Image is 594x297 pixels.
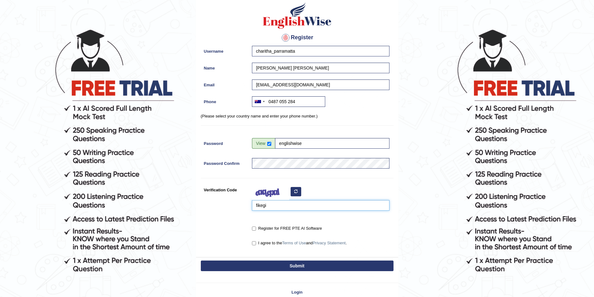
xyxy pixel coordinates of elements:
[201,158,249,166] label: Password Confirm
[201,46,249,54] label: Username
[252,97,267,107] div: Australia: +61
[201,184,249,193] label: Verification Code
[252,227,256,231] input: Register for FREE PTE AI Software
[313,241,346,245] a: Privacy Statement
[262,2,333,30] img: Logo of English Wise create a new account for intelligent practice with AI
[252,225,322,232] label: Register for FREE PTE AI Software
[201,79,249,88] label: Email
[252,240,347,246] label: I agree to the and .
[201,33,394,43] h4: Register
[201,63,249,71] label: Name
[252,96,325,107] input: +61 412 345 678
[252,241,256,245] input: I agree to theTerms of UseandPrivacy Statement.
[267,142,271,146] input: Show/Hide Password
[201,138,249,146] label: Password
[201,96,249,105] label: Phone
[282,241,306,245] a: Terms of Use
[201,113,394,119] p: (Please select your country name and enter your phone number.)
[201,261,394,271] button: Submit
[196,289,398,295] a: Login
